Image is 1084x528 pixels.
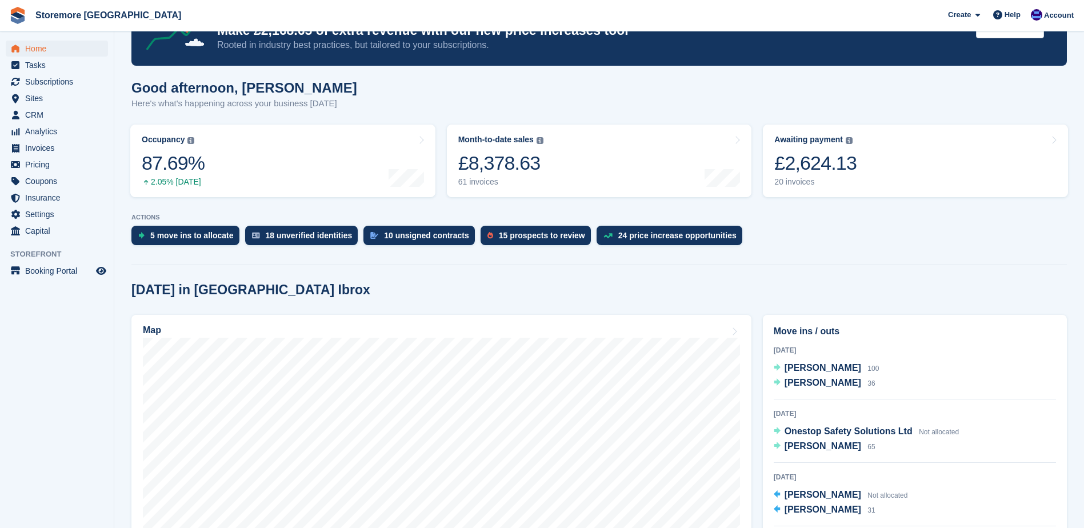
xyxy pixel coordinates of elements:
[774,503,875,518] a: [PERSON_NAME] 31
[6,263,108,279] a: menu
[537,137,543,144] img: icon-info-grey-7440780725fd019a000dd9b08b2336e03edf1995a4989e88bcd33f0948082b44.svg
[481,226,597,251] a: 15 prospects to review
[25,90,94,106] span: Sites
[9,7,26,24] img: stora-icon-8386f47178a22dfd0bd8f6a31ec36ba5ce8667c1dd55bd0f319d3a0aa187defe.svg
[603,233,613,238] img: price_increase_opportunities-93ffe204e8149a01c8c9dc8f82e8f89637d9d84a8eef4429ea346261dce0b2c0.svg
[25,41,94,57] span: Home
[6,57,108,73] a: menu
[447,125,752,197] a: Month-to-date sales £8,378.63 61 invoices
[363,226,481,251] a: 10 unsigned contracts
[6,123,108,139] a: menu
[6,157,108,173] a: menu
[25,140,94,156] span: Invoices
[785,490,861,499] span: [PERSON_NAME]
[774,439,875,454] a: [PERSON_NAME] 65
[10,249,114,260] span: Storefront
[785,505,861,514] span: [PERSON_NAME]
[1005,9,1021,21] span: Help
[6,206,108,222] a: menu
[774,345,1056,355] div: [DATE]
[25,173,94,189] span: Coupons
[1044,10,1074,21] span: Account
[774,325,1056,338] h2: Move ins / outs
[458,151,543,175] div: £8,378.63
[142,135,185,145] div: Occupancy
[774,151,857,175] div: £2,624.13
[785,363,861,373] span: [PERSON_NAME]
[150,231,234,240] div: 5 move ins to allocate
[774,376,875,391] a: [PERSON_NAME] 36
[142,177,205,187] div: 2.05% [DATE]
[187,137,194,144] img: icon-info-grey-7440780725fd019a000dd9b08b2336e03edf1995a4989e88bcd33f0948082b44.svg
[487,232,493,239] img: prospect-51fa495bee0391a8d652442698ab0144808aea92771e9ea1ae160a38d050c398.svg
[458,135,534,145] div: Month-to-date sales
[131,97,357,110] p: Here's what's happening across your business [DATE]
[31,6,186,25] a: Storemore [GEOGRAPHIC_DATA]
[6,41,108,57] a: menu
[131,282,370,298] h2: [DATE] in [GEOGRAPHIC_DATA] Ibrox
[6,223,108,239] a: menu
[846,137,853,144] img: icon-info-grey-7440780725fd019a000dd9b08b2336e03edf1995a4989e88bcd33f0948082b44.svg
[499,231,585,240] div: 15 prospects to review
[25,74,94,90] span: Subscriptions
[597,226,748,251] a: 24 price increase opportunities
[131,214,1067,221] p: ACTIONS
[867,365,879,373] span: 100
[785,426,913,436] span: Onestop Safety Solutions Ltd
[6,190,108,206] a: menu
[6,140,108,156] a: menu
[867,491,907,499] span: Not allocated
[618,231,737,240] div: 24 price increase opportunities
[138,232,145,239] img: move_ins_to_allocate_icon-fdf77a2bb77ea45bf5b3d319d69a93e2d87916cf1d5bf7949dd705db3b84f3ca.svg
[6,90,108,106] a: menu
[217,39,967,51] p: Rooted in industry best practices, but tailored to your subscriptions.
[143,325,161,335] h2: Map
[25,223,94,239] span: Capital
[25,263,94,279] span: Booking Portal
[774,361,879,376] a: [PERSON_NAME] 100
[785,378,861,387] span: [PERSON_NAME]
[774,488,908,503] a: [PERSON_NAME] Not allocated
[774,135,843,145] div: Awaiting payment
[774,425,959,439] a: Onestop Safety Solutions Ltd Not allocated
[867,379,875,387] span: 36
[252,232,260,239] img: verify_identity-adf6edd0f0f0b5bbfe63781bf79b02c33cf7c696d77639b501bdc392416b5a36.svg
[25,206,94,222] span: Settings
[130,125,435,197] a: Occupancy 87.69% 2.05% [DATE]
[131,80,357,95] h1: Good afternoon, [PERSON_NAME]
[25,107,94,123] span: CRM
[25,157,94,173] span: Pricing
[266,231,353,240] div: 18 unverified identities
[6,107,108,123] a: menu
[948,9,971,21] span: Create
[774,177,857,187] div: 20 invoices
[919,428,959,436] span: Not allocated
[25,190,94,206] span: Insurance
[6,74,108,90] a: menu
[25,123,94,139] span: Analytics
[25,57,94,73] span: Tasks
[867,443,875,451] span: 65
[763,125,1068,197] a: Awaiting payment £2,624.13 20 invoices
[94,264,108,278] a: Preview store
[370,232,378,239] img: contract_signature_icon-13c848040528278c33f63329250d36e43548de30e8caae1d1a13099fd9432cc5.svg
[384,231,469,240] div: 10 unsigned contracts
[142,151,205,175] div: 87.69%
[245,226,364,251] a: 18 unverified identities
[867,506,875,514] span: 31
[6,173,108,189] a: menu
[774,472,1056,482] div: [DATE]
[131,226,245,251] a: 5 move ins to allocate
[774,409,1056,419] div: [DATE]
[1031,9,1042,21] img: Angela
[458,177,543,187] div: 61 invoices
[785,441,861,451] span: [PERSON_NAME]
